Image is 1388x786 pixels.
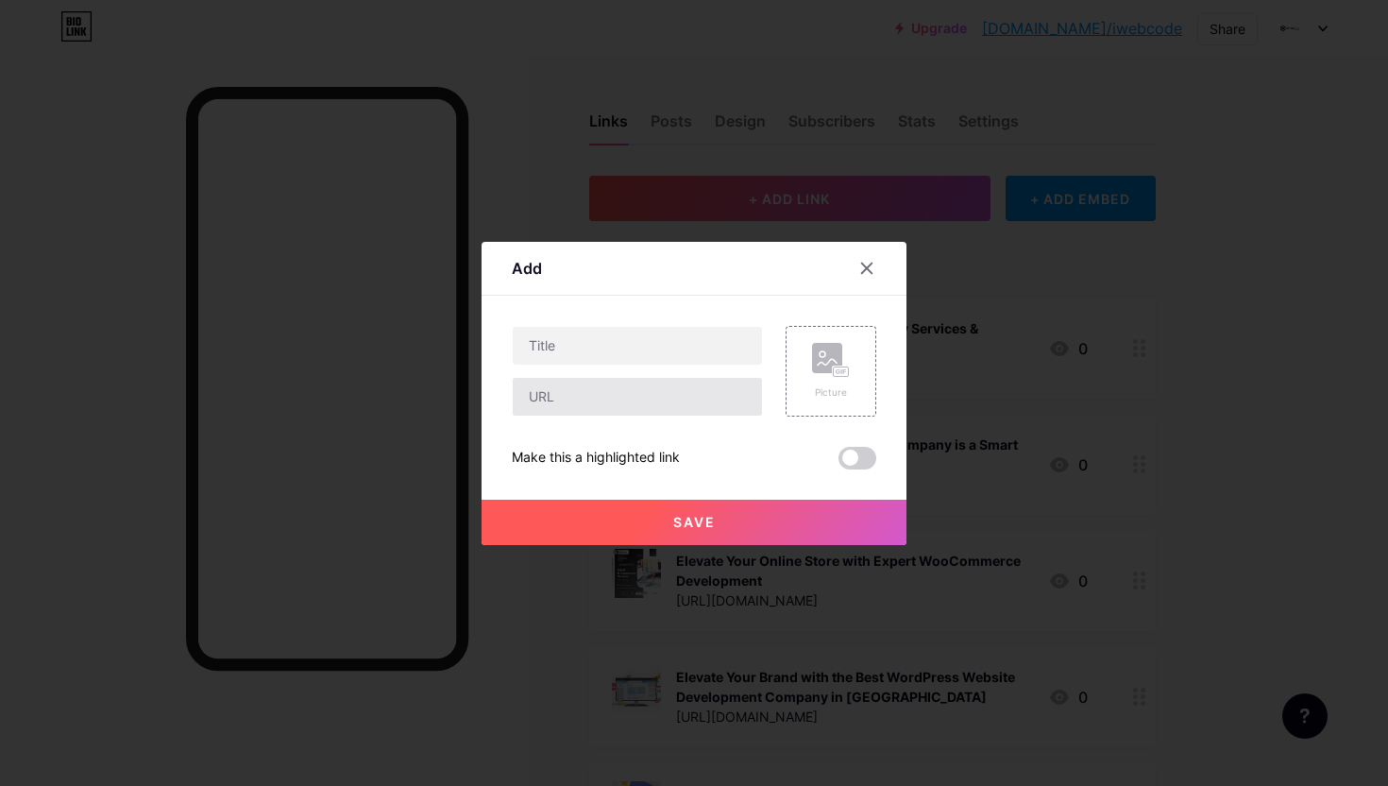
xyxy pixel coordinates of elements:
[812,385,850,400] div: Picture
[512,257,542,280] div: Add
[482,500,906,545] button: Save
[513,378,762,416] input: URL
[512,447,680,470] div: Make this a highlighted link
[673,514,716,530] span: Save
[513,327,762,365] input: Title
